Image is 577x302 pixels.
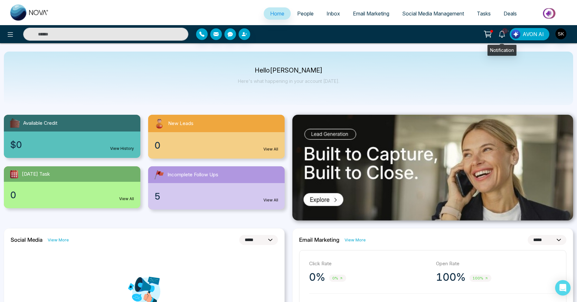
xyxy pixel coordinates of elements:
span: 0% [329,275,346,282]
span: 0 [155,139,160,152]
span: 5 [155,190,160,203]
span: Inbox [326,10,340,17]
a: Email Marketing [346,7,396,20]
span: AVON AI [523,30,544,38]
a: 10+ [494,28,510,39]
img: Market-place.gif [526,6,573,21]
img: todayTask.svg [9,169,19,179]
span: Email Marketing [353,10,389,17]
span: New Leads [168,120,194,127]
span: Home [270,10,284,17]
a: Incomplete Follow Ups5View All [144,166,288,209]
h2: Social Media [11,237,43,243]
a: View All [263,146,278,152]
a: Home [264,7,291,20]
h2: Email Marketing [299,237,339,243]
span: Social Media Management [402,10,464,17]
span: Deals [504,10,517,17]
p: 100% [436,271,466,284]
span: [DATE] Task [22,170,50,178]
img: Lead Flow [511,30,520,39]
div: Open Intercom Messenger [555,280,571,296]
a: View More [48,237,69,243]
p: 0% [309,271,325,284]
span: Tasks [477,10,491,17]
a: Social Media Management [396,7,470,20]
a: View More [345,237,366,243]
p: Hello [PERSON_NAME] [238,68,339,73]
a: View History [110,146,134,151]
p: Click Rate [309,260,430,268]
a: Inbox [320,7,346,20]
span: $0 [10,138,22,151]
a: People [291,7,320,20]
img: availableCredit.svg [9,117,21,129]
a: Deals [497,7,523,20]
img: . [292,115,573,220]
a: View All [119,196,134,202]
div: Notification [487,45,516,56]
img: newLeads.svg [153,117,166,130]
span: People [297,10,314,17]
span: 100% [469,275,491,282]
span: Incomplete Follow Ups [167,171,218,179]
a: Tasks [470,7,497,20]
p: Open Rate [436,260,556,268]
a: View All [263,197,278,203]
img: followUps.svg [153,169,165,180]
span: 0 [10,188,16,202]
p: Here's what happening in your account [DATE]. [238,78,339,84]
img: User Avatar [555,28,566,39]
button: AVON AI [510,28,549,40]
span: 10+ [502,28,508,34]
img: Nova CRM Logo [10,5,49,21]
a: New Leads0View All [144,115,288,159]
span: Available Credit [23,120,57,127]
